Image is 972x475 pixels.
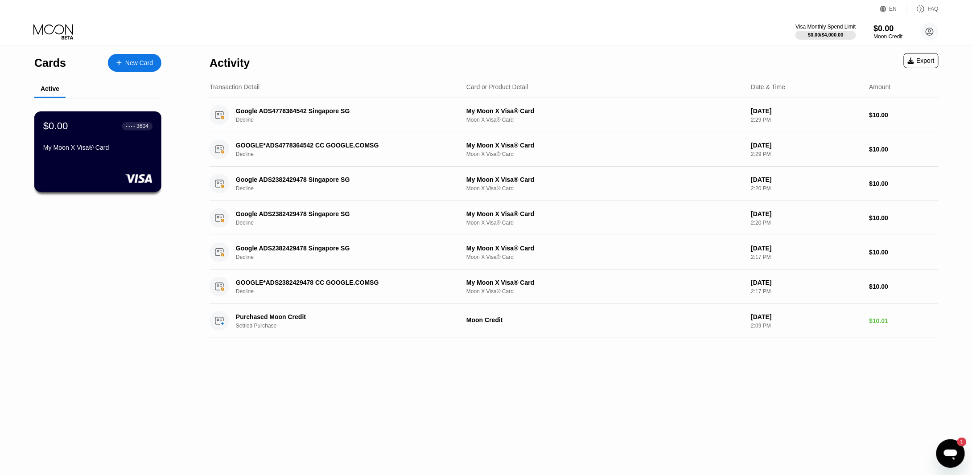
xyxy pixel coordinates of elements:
[751,117,862,123] div: 2:29 PM
[466,220,744,226] div: Moon X Visa® Card
[466,245,744,252] div: My Moon X Visa® Card
[466,288,744,295] div: Moon X Visa® Card
[751,313,862,320] div: [DATE]
[466,83,528,90] div: Card or Product Detail
[210,57,250,70] div: Activity
[136,123,148,129] div: 3604
[751,83,785,90] div: Date & Time
[126,125,135,127] div: ● ● ● ●
[41,85,59,92] div: Active
[795,24,856,40] div: Visa Monthly Spend Limit$0.00/$4,000.00
[874,33,903,40] div: Moon Credit
[236,313,445,320] div: Purchased Moon Credit
[880,4,907,13] div: EN
[928,6,939,12] div: FAQ
[236,185,461,192] div: Decline
[236,142,445,149] div: GOOGLE*ADS4778364542 CC GOOGLE.COMSG
[751,176,862,183] div: [DATE]
[869,111,939,119] div: $10.00
[751,279,862,286] div: [DATE]
[751,151,862,157] div: 2:29 PM
[869,180,939,187] div: $10.00
[466,117,744,123] div: Moon X Visa® Card
[210,201,939,235] div: Google ADS2382429478 Singapore SGDeclineMy Moon X Visa® CardMoon X Visa® Card[DATE]2:20 PM$10.00
[236,176,445,183] div: Google ADS2382429478 Singapore SG
[874,24,903,40] div: $0.00Moon Credit
[210,304,939,338] div: Purchased Moon CreditSettled PurchaseMoon Credit[DATE]2:09 PM$10.01
[869,146,939,153] div: $10.00
[210,132,939,167] div: GOOGLE*ADS4778364542 CC GOOGLE.COMSGDeclineMy Moon X Visa® CardMoon X Visa® Card[DATE]2:29 PM$10.00
[869,83,890,90] div: Amount
[466,316,744,323] div: Moon Credit
[751,185,862,192] div: 2:20 PM
[236,254,461,260] div: Decline
[936,439,965,468] iframe: Nút để khởi chạy cửa sổ nhắn tin
[210,98,939,132] div: Google ADS4778364542 Singapore SGDeclineMy Moon X Visa® CardMoon X Visa® Card[DATE]2:29 PM$10.00
[108,54,161,72] div: New Card
[236,288,461,295] div: Decline
[751,220,862,226] div: 2:20 PM
[751,245,862,252] div: [DATE]
[34,57,66,70] div: Cards
[751,210,862,217] div: [DATE]
[466,107,744,115] div: My Moon X Visa® Card
[236,323,461,329] div: Settled Purchase
[210,167,939,201] div: Google ADS2382429478 Singapore SGDeclineMy Moon X Visa® CardMoon X Visa® Card[DATE]2:20 PM$10.00
[890,6,897,12] div: EN
[949,438,967,446] iframe: Số lượng tin nhắn chưa đọc
[210,270,939,304] div: GOOGLE*ADS2382429478 CC GOOGLE.COMSGDeclineMy Moon X Visa® CardMoon X Visa® Card[DATE]2:17 PM$10.00
[869,283,939,290] div: $10.00
[236,117,461,123] div: Decline
[43,144,152,151] div: My Moon X Visa® Card
[904,53,939,68] div: Export
[466,279,744,286] div: My Moon X Visa® Card
[907,4,939,13] div: FAQ
[236,279,445,286] div: GOOGLE*ADS2382429478 CC GOOGLE.COMSG
[908,57,935,64] div: Export
[751,142,862,149] div: [DATE]
[125,59,153,67] div: New Card
[808,32,844,37] div: $0.00 / $4,000.00
[236,245,445,252] div: Google ADS2382429478 Singapore SG
[466,142,744,149] div: My Moon X Visa® Card
[466,254,744,260] div: Moon X Visa® Card
[236,107,445,115] div: Google ADS4778364542 Singapore SG
[466,185,744,192] div: Moon X Visa® Card
[795,24,856,30] div: Visa Monthly Spend Limit
[466,176,744,183] div: My Moon X Visa® Card
[210,83,259,90] div: Transaction Detail
[874,24,903,33] div: $0.00
[869,249,939,256] div: $10.00
[751,107,862,115] div: [DATE]
[466,151,744,157] div: Moon X Visa® Card
[751,288,862,295] div: 2:17 PM
[869,317,939,324] div: $10.01
[210,235,939,270] div: Google ADS2382429478 Singapore SGDeclineMy Moon X Visa® CardMoon X Visa® Card[DATE]2:17 PM$10.00
[466,210,744,217] div: My Moon X Visa® Card
[751,323,862,329] div: 2:09 PM
[869,214,939,221] div: $10.00
[236,151,461,157] div: Decline
[35,112,161,192] div: $0.00● ● ● ●3604My Moon X Visa® Card
[43,120,68,132] div: $0.00
[236,220,461,226] div: Decline
[236,210,445,217] div: Google ADS2382429478 Singapore SG
[751,254,862,260] div: 2:17 PM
